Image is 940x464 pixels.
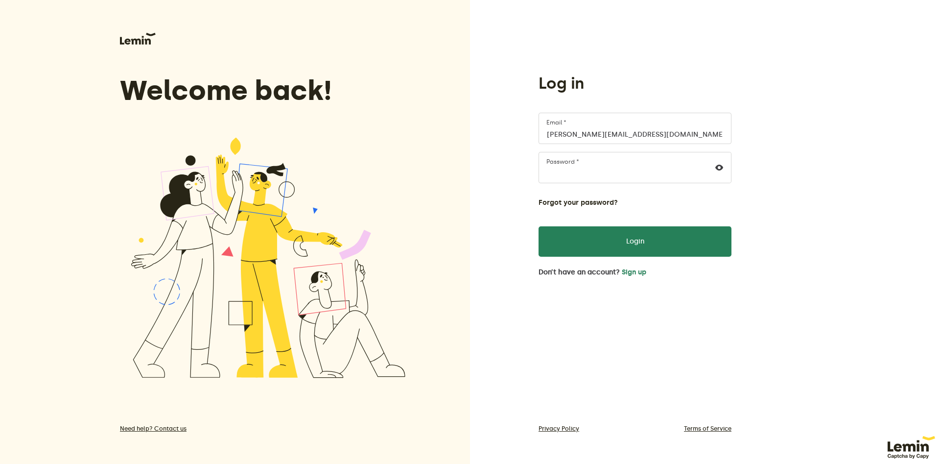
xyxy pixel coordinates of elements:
[120,33,156,45] img: Lemin logo
[539,269,620,276] span: Don’t have an account?
[539,73,584,93] h1: Log in
[684,425,731,433] a: Terms of Service
[622,269,646,276] button: Sign up
[539,199,618,207] button: Forgot your password?
[546,158,579,166] label: Password *
[888,436,935,459] img: 63f920f45959a057750d25c1_lem1.svg
[120,425,418,433] a: Need help? Contact us
[539,113,731,144] input: Email *
[539,226,731,257] button: Login
[539,425,579,433] a: Privacy Policy
[546,119,566,126] label: Email *
[120,75,418,106] h3: Welcome back!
